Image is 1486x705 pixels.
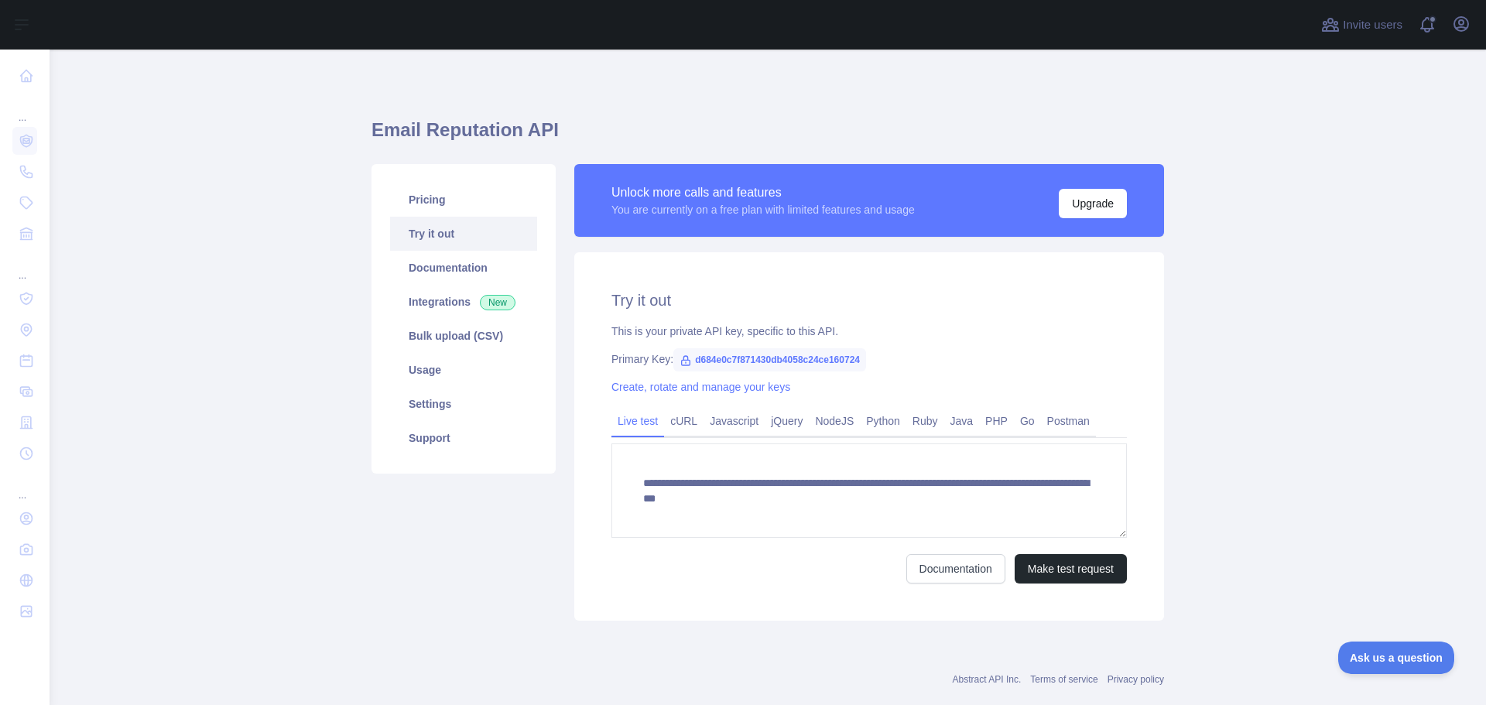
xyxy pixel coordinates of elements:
[611,323,1127,339] div: This is your private API key, specific to this API.
[1338,642,1455,674] iframe: Toggle Customer Support
[809,409,860,433] a: NodeJS
[390,319,537,353] a: Bulk upload (CSV)
[906,554,1005,584] a: Documentation
[611,351,1127,367] div: Primary Key:
[953,674,1022,685] a: Abstract API Inc.
[664,409,704,433] a: cURL
[611,183,915,202] div: Unlock more calls and features
[480,295,515,310] span: New
[1318,12,1406,37] button: Invite users
[1015,554,1127,584] button: Make test request
[12,251,37,282] div: ...
[979,409,1014,433] a: PHP
[1059,189,1127,218] button: Upgrade
[390,217,537,251] a: Try it out
[390,387,537,421] a: Settings
[12,471,37,501] div: ...
[1108,674,1164,685] a: Privacy policy
[390,421,537,455] a: Support
[390,251,537,285] a: Documentation
[1030,674,1097,685] a: Terms of service
[1041,409,1096,433] a: Postman
[611,289,1127,311] h2: Try it out
[611,381,790,393] a: Create, rotate and manage your keys
[944,409,980,433] a: Java
[860,409,906,433] a: Python
[371,118,1164,155] h1: Email Reputation API
[390,183,537,217] a: Pricing
[1343,16,1402,34] span: Invite users
[611,202,915,217] div: You are currently on a free plan with limited features and usage
[704,409,765,433] a: Javascript
[673,348,866,371] span: d684e0c7f871430db4058c24ce160724
[906,409,944,433] a: Ruby
[390,285,537,319] a: Integrations New
[390,353,537,387] a: Usage
[1014,409,1041,433] a: Go
[611,409,664,433] a: Live test
[12,93,37,124] div: ...
[765,409,809,433] a: jQuery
